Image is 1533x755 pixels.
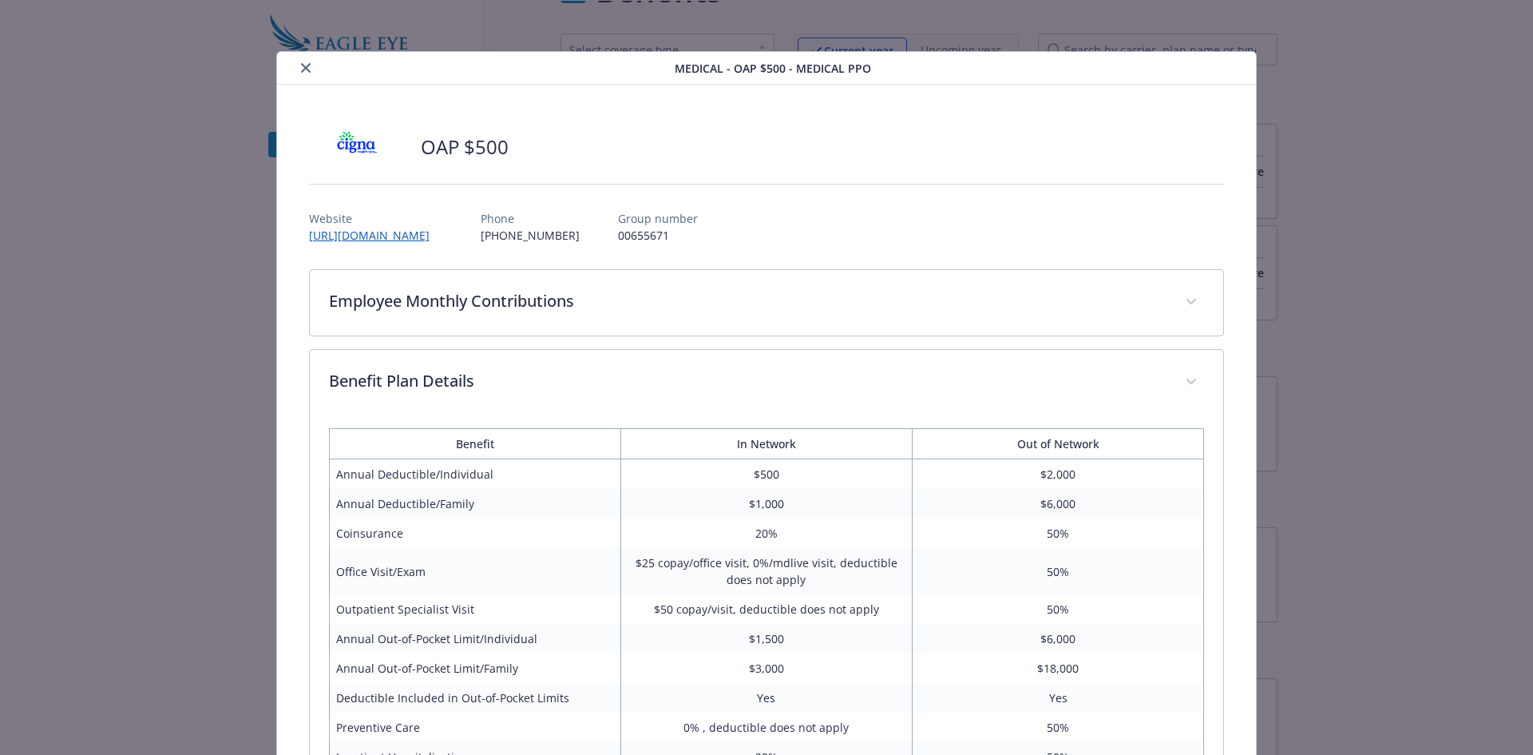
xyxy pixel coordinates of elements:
td: 50% [913,594,1204,624]
p: Website [309,210,442,227]
td: $3,000 [620,654,912,683]
td: 50% [913,519,1204,548]
td: Annual Out-of-Pocket Limit/Family [329,654,620,683]
p: [PHONE_NUMBER] [481,227,580,244]
td: 20% [620,519,912,548]
td: Coinsurance [329,519,620,548]
a: [URL][DOMAIN_NAME] [309,228,442,243]
td: $500 [620,459,912,490]
button: close [296,58,315,77]
td: 50% [913,548,1204,594]
td: $1,000 [620,489,912,519]
td: Preventive Care [329,713,620,742]
p: Employee Monthly Contributions [329,289,1167,313]
td: $25 copay/office visit, 0%/mdlive visit, deductible does not apply [620,548,912,594]
td: Yes [620,683,912,713]
td: 50% [913,713,1204,742]
td: Office Visit/Exam [329,548,620,594]
p: Benefit Plan Details [329,369,1167,393]
h2: OAP $500 [421,133,509,161]
td: Deductible Included in Out-of-Pocket Limits [329,683,620,713]
td: $6,000 [913,624,1204,654]
td: Annual Deductible/Individual [329,459,620,490]
td: $1,500 [620,624,912,654]
td: $50 copay/visit, deductible does not apply [620,594,912,624]
p: Phone [481,210,580,227]
td: Yes [913,683,1204,713]
td: $6,000 [913,489,1204,519]
td: $2,000 [913,459,1204,490]
th: Out of Network [913,429,1204,459]
span: Medical - OAP $500 - Medical PPO [675,60,871,77]
td: $18,000 [913,654,1204,683]
p: 00655671 [618,227,698,244]
td: Annual Out-of-Pocket Limit/Individual [329,624,620,654]
div: Benefit Plan Details [310,350,1224,415]
div: Employee Monthly Contributions [310,270,1224,336]
p: Group number [618,210,698,227]
td: Outpatient Specialist Visit [329,594,620,624]
td: Annual Deductible/Family [329,489,620,519]
img: CIGNA [309,123,405,171]
td: 0% , deductible does not apply [620,713,912,742]
th: Benefit [329,429,620,459]
th: In Network [620,429,912,459]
